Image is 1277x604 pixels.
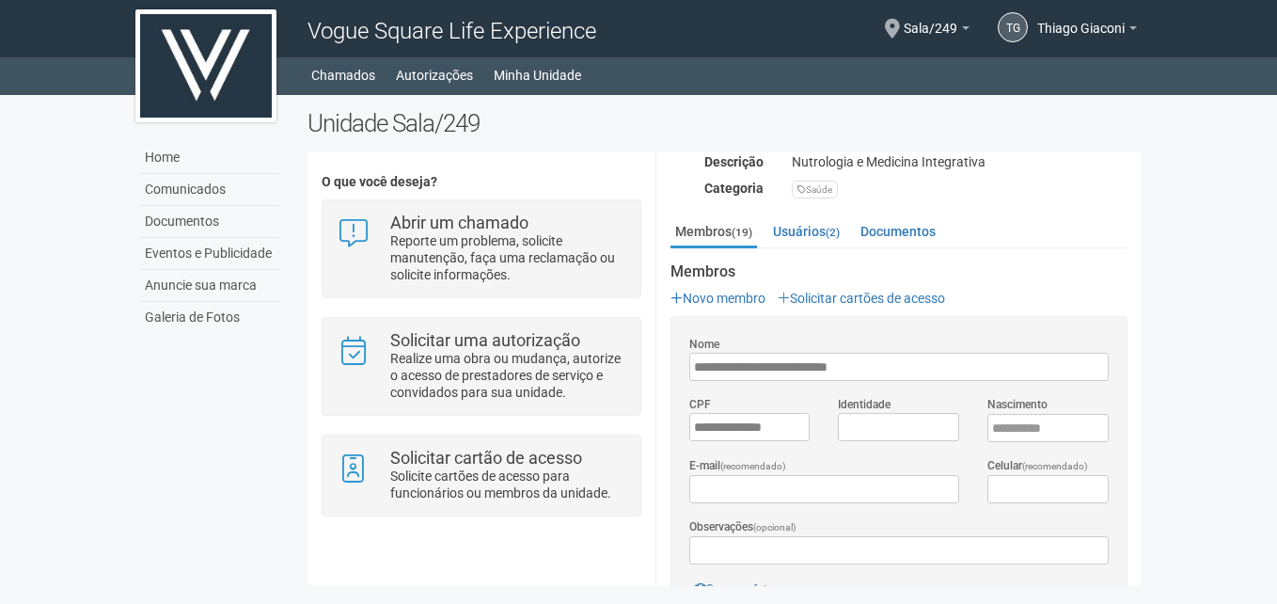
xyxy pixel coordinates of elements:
p: Realize uma obra ou mudança, autorize o acesso de prestadores de serviço e convidados para sua un... [390,350,626,401]
a: Sala/249 [904,24,970,39]
p: Solicite cartões de acesso para funcionários ou membros da unidade. [390,468,626,501]
span: Sala/249 [904,3,957,36]
span: (recomendado) [720,461,786,471]
a: Comunicados [140,174,279,206]
strong: Solicitar cartão de acesso [390,448,582,468]
a: Abrir um chamado Reporte um problema, solicite manutenção, faça uma reclamação ou solicite inform... [337,215,625,283]
label: Observações [689,518,796,536]
p: Reporte um problema, solicite manutenção, faça uma reclamação ou solicite informações. [390,232,626,283]
label: Nascimento [987,396,1048,413]
a: Solicitar cartão de acesso Solicite cartões de acesso para funcionários ou membros da unidade. [337,450,625,501]
a: Minha Unidade [494,62,581,88]
label: Identidade [838,396,891,413]
small: (19) [732,226,752,239]
strong: Abrir um chamado [390,213,528,232]
label: CPF [689,396,711,413]
small: (2) [826,226,840,239]
img: logo.jpg [135,9,276,122]
h4: O que você deseja? [322,175,640,189]
a: Novo membro [670,291,765,306]
a: Chamados [311,62,375,88]
a: Membros(19) [670,217,757,248]
a: Documentos [856,217,940,246]
a: Documentos [140,206,279,238]
a: Home [140,142,279,174]
span: (opcional) [753,522,796,532]
a: Autorizações [396,62,473,88]
span: Vogue Square Life Experience [307,18,596,44]
span: Thiago Giaconi [1037,3,1125,36]
label: E-mail [689,457,786,475]
label: Nome [689,336,719,353]
a: Anuncie sua marca [140,270,279,302]
a: Eventos e Publicidade [140,238,279,270]
a: Usuários(2) [768,217,844,246]
div: Saúde [792,181,838,199]
span: (recomendado) [1022,461,1088,471]
a: Solicitar cartões de acesso [778,291,945,306]
a: Solicitar uma autorização Realize uma obra ou mudança, autorize o acesso de prestadores de serviç... [337,332,625,401]
a: Carregar foto [689,579,780,599]
h2: Unidade Sala/249 [307,109,1142,137]
label: Celular [987,457,1088,475]
a: Galeria de Fotos [140,302,279,333]
a: TG [998,12,1028,42]
strong: Solicitar uma autorização [390,330,580,350]
div: Nutrologia e Medicina Integrativa [778,153,1142,170]
a: Thiago Giaconi [1037,24,1137,39]
strong: Membros [670,263,1127,280]
strong: Descrição [704,154,764,169]
strong: Categoria [704,181,764,196]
